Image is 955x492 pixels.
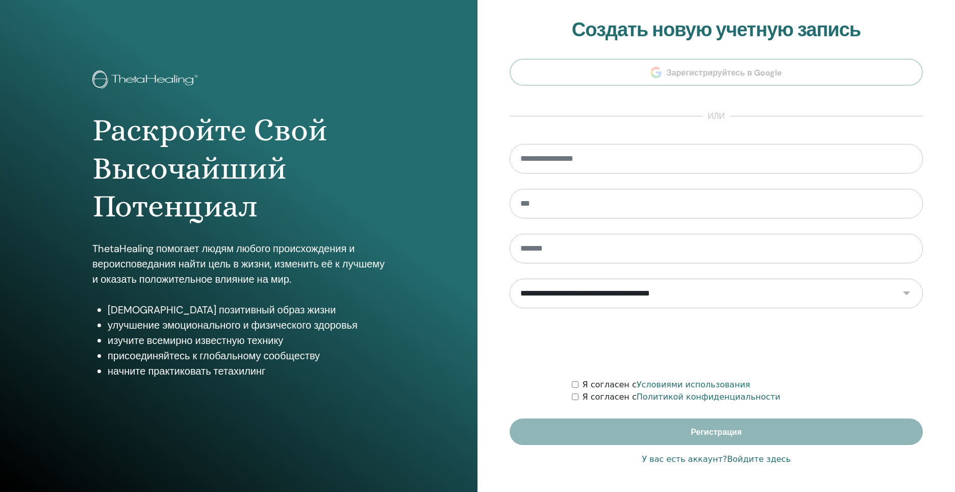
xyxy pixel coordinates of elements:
ya-tr-span: Я согласен с [583,380,637,389]
a: Условиями использования [637,380,750,389]
a: У вас есть аккаунт?Войдите здесь [642,453,791,465]
ya-tr-span: Я согласен с [583,392,637,402]
ya-tr-span: У вас есть аккаунт? [642,454,727,464]
ya-tr-span: Раскройте Свой Высочайший Потенциал [92,112,328,224]
ya-tr-span: Создать новую учетную запись [572,17,861,42]
iframe: Рекапча [639,324,794,363]
ya-tr-span: Войдите здесь [727,454,791,464]
a: Политикой конфиденциальности [637,392,781,402]
ya-tr-span: [DEMOGRAPHIC_DATA] позитивный образ жизни [108,303,336,316]
ya-tr-span: или [708,111,725,121]
ya-tr-span: начните практиковать тетахилинг [108,364,265,378]
ya-tr-span: изучите всемирно известную технику [108,334,283,347]
ya-tr-span: улучшение эмоционального и физического здоровья [108,318,358,332]
ya-tr-span: присоединяйтесь к глобальному сообществу [108,349,320,362]
ya-tr-span: ThetaHealing помогает людям любого происхождения и вероисповедания найти цель в жизни, изменить е... [92,242,385,286]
